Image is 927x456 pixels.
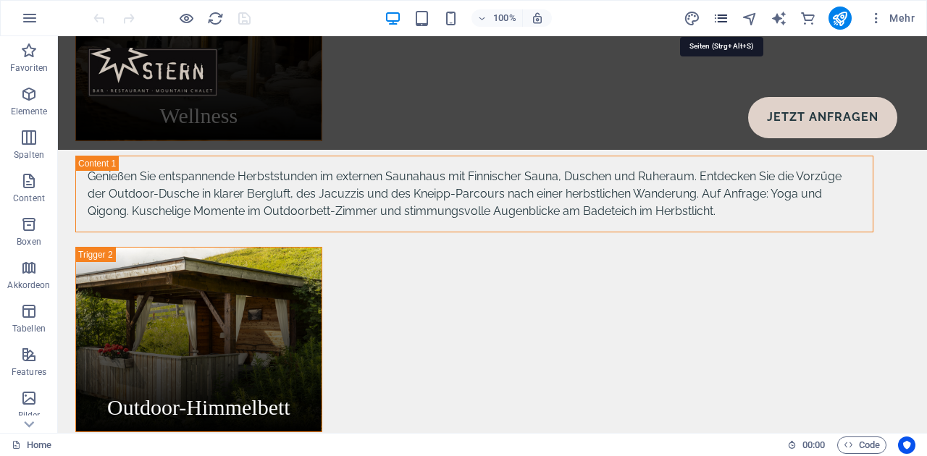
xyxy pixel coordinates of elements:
i: Commerce [800,10,816,27]
span: : [813,439,815,450]
div: Genießen Sie entspannende Herbststunden im externen Saunahaus mit Finnischer Sauna, Duschen und R... [30,132,803,184]
button: Usercentrics [898,436,915,454]
span: Code [844,436,880,454]
button: publish [829,7,852,30]
i: Seite neu laden [207,10,224,27]
i: AI Writer [771,10,787,27]
button: Mehr [863,7,920,30]
button: Klicke hier, um den Vorschau-Modus zu verlassen [177,9,195,27]
button: text_generator [771,9,788,27]
p: Content [13,193,45,204]
a: Klick, um Auswahl aufzuheben. Doppelklick öffnet Seitenverwaltung [12,436,51,454]
i: Bei Größenänderung Zoomstufe automatisch an das gewählte Gerät anpassen. [531,12,544,25]
span: 00 00 [802,436,825,454]
span: Mehr [869,11,915,25]
button: commerce [800,9,817,27]
button: Code [837,436,886,454]
button: pages [713,9,730,27]
i: Design (Strg+Alt+Y) [684,10,700,27]
p: Favoriten [10,62,48,74]
h6: 100% [493,9,516,27]
button: 100% [471,9,523,27]
button: navigator [742,9,759,27]
p: Tabellen [12,323,46,334]
i: Veröffentlichen [831,10,848,27]
button: design [684,9,701,27]
p: Features [12,366,46,378]
p: Akkordeon [7,279,50,291]
button: reload [206,9,224,27]
h6: Session-Zeit [787,436,826,454]
i: Navigator [742,10,758,27]
p: Elemente [11,106,48,117]
p: Spalten [14,149,44,161]
p: Bilder [18,410,41,421]
p: Boxen [17,236,41,248]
